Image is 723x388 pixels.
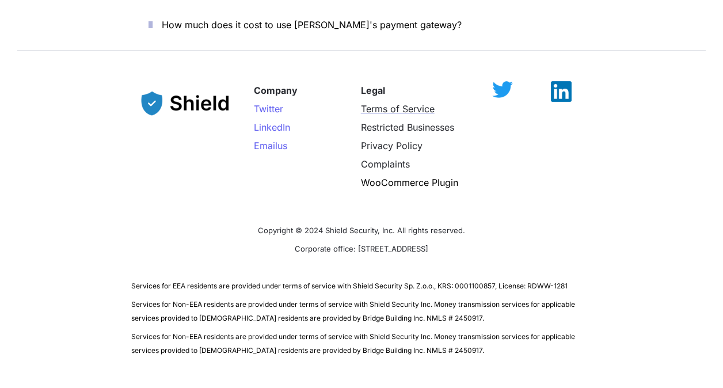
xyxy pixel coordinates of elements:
[254,121,290,133] a: LinkedIn
[254,140,287,151] a: Emailus
[131,7,592,43] button: How much does it cost to use [PERSON_NAME]'s payment gateway?
[131,332,577,355] span: Services for Non-EEA residents are provided under terms of service with Shield Security Inc. Mone...
[361,103,435,115] a: Terms of Service
[361,85,385,96] strong: Legal
[254,85,298,96] strong: Company
[258,226,465,235] span: Copyright © 2024 Shield Security, Inc. All rights reserved.
[131,300,577,322] span: Services for Non-EEA residents are provided under terms of service with Shield Security Inc. Mone...
[361,121,454,133] a: Restricted Businesses
[295,244,428,253] span: Corporate office: [STREET_ADDRESS]
[131,282,568,290] span: Services for EEA residents are provided under terms of service with Shield Security Sp. Z.o.o., K...
[254,140,277,151] span: Email
[277,140,287,151] span: us
[254,103,283,115] a: Twitter
[162,19,462,31] span: How much does it cost to use [PERSON_NAME]'s payment gateway?
[361,140,423,151] a: Privacy Policy
[361,177,458,188] a: WooCommerce Plugin
[361,158,410,170] a: Complaints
